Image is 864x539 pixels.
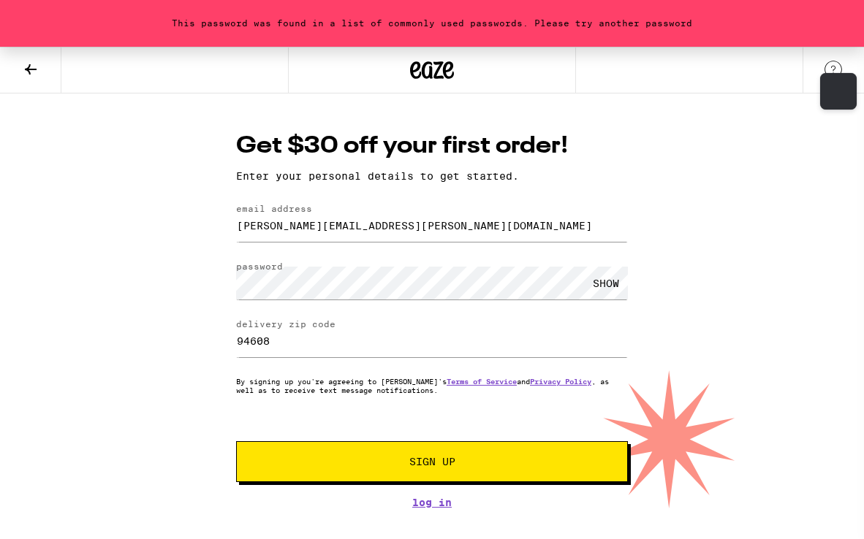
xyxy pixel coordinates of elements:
[9,10,105,22] span: Hi. Need any help?
[236,204,312,213] label: email address
[236,441,628,482] button: Sign Up
[236,261,283,271] label: password
[447,377,517,386] a: Terms of Service
[530,377,591,386] a: Privacy Policy
[584,267,628,299] div: SHOW
[236,319,336,329] label: delivery zip code
[409,456,455,467] span: Sign Up
[236,324,628,357] input: delivery zip code
[236,497,628,508] a: Log In
[236,377,628,394] p: By signing up you're agreeing to [PERSON_NAME]'s and , as well as to receive text message notific...
[236,209,628,242] input: email address
[236,170,628,182] p: Enter your personal details to get started.
[236,130,628,163] h1: Get $30 off your first order!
